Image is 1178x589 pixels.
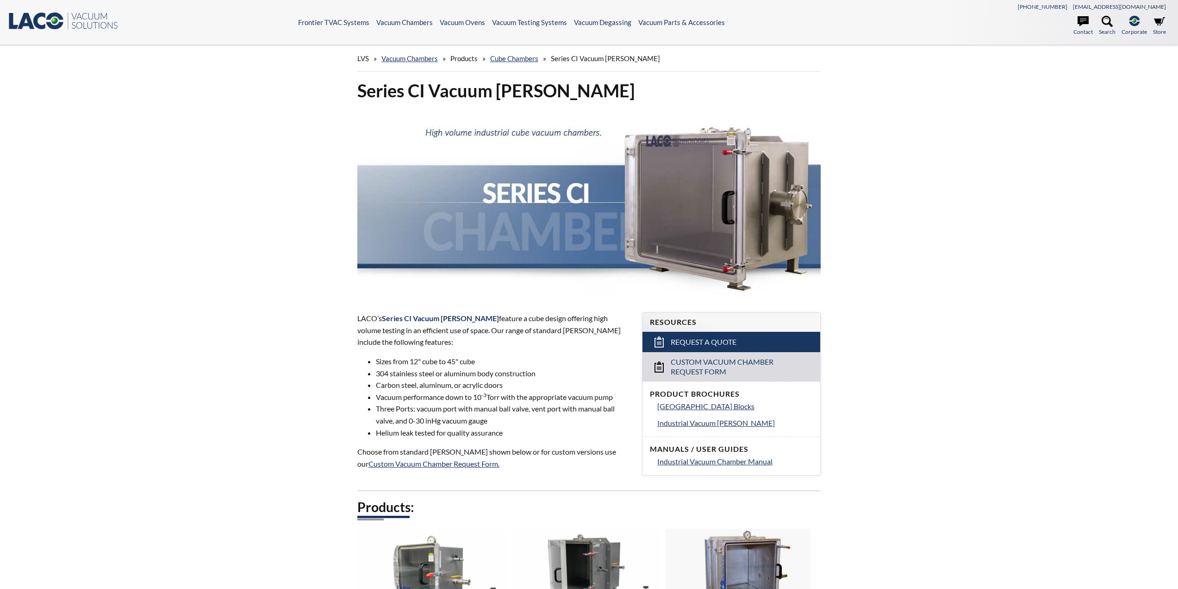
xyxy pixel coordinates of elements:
a: Frontier TVAC Systems [298,18,369,26]
span: Custom Vacuum Chamber Request Form [671,357,795,377]
li: Vacuum performance down to 10 Torr with the appropriate vacuum pump [376,391,631,403]
h4: Product Brochures [650,389,813,399]
a: Vacuum Parts & Accessories [638,18,725,26]
li: Three Ports: vacuum port with manual ball valve, vent port with manual ball valve, and 0-30 inHg ... [376,403,631,426]
a: Vacuum Testing Systems [492,18,567,26]
span: LVS [357,54,369,63]
span: Series CI Vacuum [PERSON_NAME] [551,54,660,63]
a: Contact [1073,16,1093,36]
span: Products [450,54,478,63]
h4: Manuals / User Guides [650,444,813,454]
span: Request a Quote [671,337,736,347]
a: Custom Vacuum Chamber Request Form [642,352,820,381]
li: Helium leak tested for quality assurance [376,427,631,439]
a: [GEOGRAPHIC_DATA] Blocks [657,400,813,412]
p: LACO’s feature a cube design offering high volume testing in an efficient use of space. Our range... [357,312,631,348]
strong: Series CI Vacuum [PERSON_NAME] [382,314,499,323]
h2: Products: [357,499,821,516]
div: » » » » [357,45,821,72]
a: Cube Chambers [490,54,538,63]
a: Vacuum Degassing [574,18,631,26]
span: Industrial Vacuum [PERSON_NAME] [657,418,775,427]
h4: Resources [650,317,813,327]
span: Corporate [1122,27,1147,36]
h1: Series CI Vacuum [PERSON_NAME] [357,79,821,102]
a: Custom Vacuum Chamber Request Form. [368,459,499,468]
li: Carbon steel, aluminum, or acrylic doors [376,379,631,391]
a: Industrial Vacuum [PERSON_NAME] [657,417,813,429]
a: Search [1099,16,1116,36]
img: Series CI Chambers header [357,109,821,295]
a: [PHONE_NUMBER] [1018,3,1067,10]
li: Sizes from 12" cube to 45" cube [376,355,631,367]
p: Choose from standard [PERSON_NAME] shown below or for custom versions use our [357,446,631,469]
sup: -3 [481,392,486,399]
a: Store [1153,16,1166,36]
li: 304 stainless steel or aluminum body construction [376,367,631,380]
span: [GEOGRAPHIC_DATA] Blocks [657,402,754,411]
a: Vacuum Chambers [376,18,433,26]
a: Vacuum Chambers [381,54,438,63]
a: Vacuum Ovens [440,18,485,26]
a: Industrial Vacuum Chamber Manual [657,456,813,468]
span: Industrial Vacuum Chamber Manual [657,457,773,466]
a: Request a Quote [642,332,820,352]
a: [EMAIL_ADDRESS][DOMAIN_NAME] [1073,3,1166,10]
